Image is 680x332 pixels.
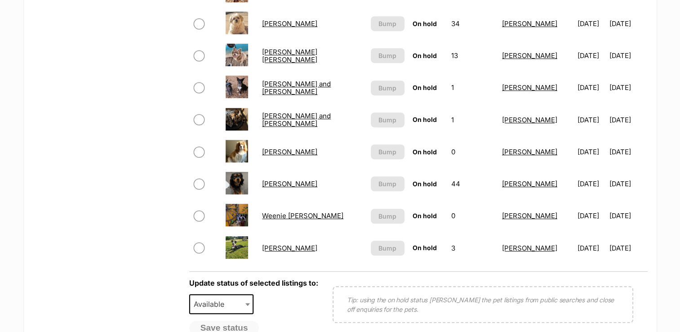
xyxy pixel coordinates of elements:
td: [DATE] [574,168,609,199]
td: 0 [447,136,497,167]
td: [DATE] [574,40,609,71]
span: On hold [413,244,437,251]
span: Bump [378,179,396,188]
a: [PERSON_NAME] [502,179,557,188]
span: On hold [413,212,437,220]
span: Bump [378,51,396,60]
td: [DATE] [609,40,647,71]
button: Bump [371,209,404,224]
p: Tip: using the on hold status [PERSON_NAME] the pet listings from public searches and close off e... [347,295,619,314]
button: Bump [371,81,404,95]
a: [PERSON_NAME] and [PERSON_NAME] [262,80,331,96]
a: [PERSON_NAME] [502,244,557,252]
span: On hold [413,84,437,91]
span: On hold [413,52,437,59]
td: 34 [447,8,497,39]
a: [PERSON_NAME] [502,83,557,92]
span: On hold [413,20,437,27]
a: [PERSON_NAME] [262,244,317,252]
span: Bump [378,19,396,28]
button: Bump [371,176,404,191]
td: 44 [447,168,497,199]
td: [DATE] [609,233,647,264]
button: Bump [371,48,404,63]
a: [PERSON_NAME] [502,19,557,28]
a: [PERSON_NAME] [502,211,557,220]
td: [DATE] [609,104,647,135]
span: On hold [413,116,437,123]
label: Update status of selected listings to: [189,278,318,287]
button: Bump [371,16,404,31]
button: Bump [371,112,404,127]
span: On hold [413,148,437,156]
td: 3 [447,233,497,264]
img: Weenie Speranza [226,204,248,226]
button: Bump [371,241,404,256]
td: [DATE] [609,72,647,103]
a: [PERSON_NAME] and [PERSON_NAME] [262,112,331,128]
a: [PERSON_NAME] [502,148,557,156]
button: Bump [371,144,404,159]
a: [PERSON_NAME] [262,148,317,156]
td: [DATE] [574,72,609,103]
a: [PERSON_NAME] [502,116,557,124]
td: 1 [447,104,497,135]
span: Bump [378,211,396,221]
td: [DATE] [574,136,609,167]
span: Bump [378,243,396,253]
span: Bump [378,115,396,125]
td: [DATE] [609,8,647,39]
span: On hold [413,180,437,188]
td: [DATE] [574,200,609,231]
td: [DATE] [609,200,647,231]
td: [DATE] [609,168,647,199]
a: [PERSON_NAME] [502,51,557,60]
span: Bump [378,147,396,157]
td: [DATE] [574,233,609,264]
a: [PERSON_NAME] [262,179,317,188]
span: Bump [378,83,396,93]
span: Available [190,298,233,310]
td: 1 [447,72,497,103]
td: [DATE] [574,104,609,135]
td: [DATE] [609,136,647,167]
td: 0 [447,200,497,231]
a: [PERSON_NAME] [PERSON_NAME] [262,48,317,64]
img: Winston Quackenbush [226,236,248,259]
td: [DATE] [574,8,609,39]
a: Weenie [PERSON_NAME] [262,211,343,220]
span: Available [189,294,254,314]
td: 13 [447,40,497,71]
a: [PERSON_NAME] [262,19,317,28]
